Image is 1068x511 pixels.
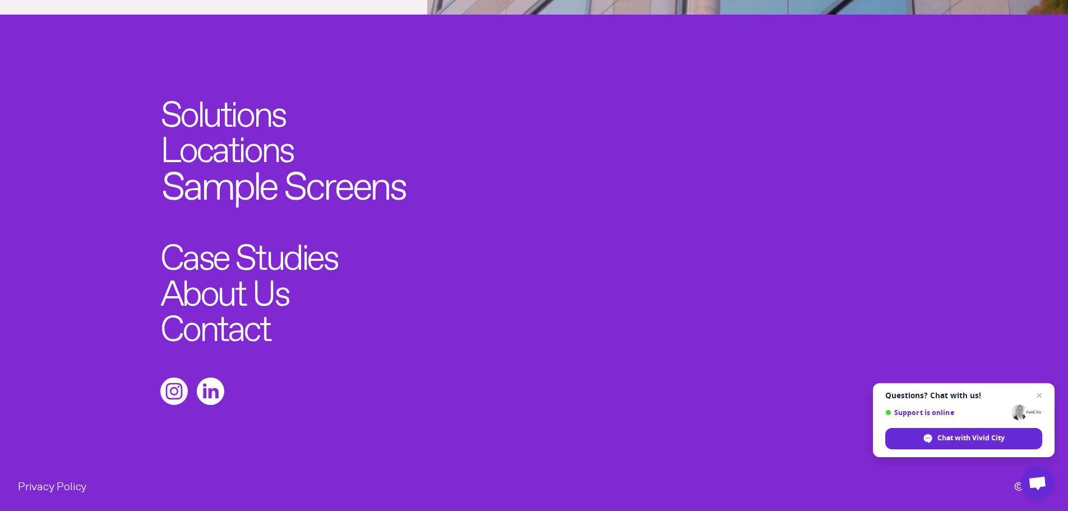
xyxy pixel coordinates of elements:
span: Support is online [885,408,1007,417]
div: © 2025 [1014,476,1050,493]
a: Case Studies [160,234,337,270]
a: Locations [160,127,293,163]
div: Chat with Vivid City [885,428,1042,449]
a: About Us [160,270,288,306]
a: Contact [160,306,270,342]
a: Sample Screens [161,161,405,200]
span: Questions? Chat with us! [885,391,1042,400]
a: Solutions [160,91,285,127]
span: Chat with Vivid City [937,433,1005,443]
span: Close chat [1033,389,1046,402]
div: Open chat [1021,466,1055,500]
a: Privacy Policy [18,482,86,487]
